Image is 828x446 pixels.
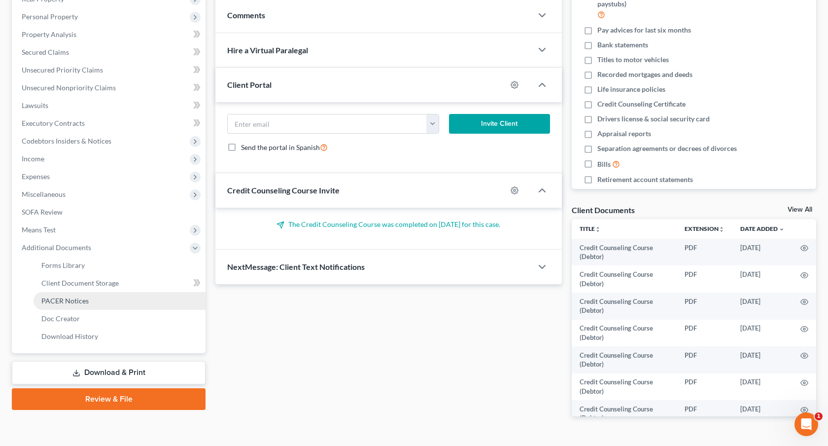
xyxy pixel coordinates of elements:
i: unfold_more [719,226,724,232]
a: Unsecured Priority Claims [14,61,206,79]
span: PACER Notices [41,297,89,305]
td: [DATE] [732,400,793,427]
span: Secured Claims [22,48,69,56]
span: Bank statements [597,40,648,50]
span: Send the portal in Spanish [241,143,320,151]
input: Enter email [228,114,427,133]
a: Secured Claims [14,43,206,61]
a: Titleunfold_more [580,225,601,232]
span: NextMessage: Client Text Notifications [227,262,365,271]
a: SOFA Review [14,203,206,221]
td: PDF [677,346,732,373]
span: Client Portal [227,80,272,89]
td: [DATE] [732,239,793,266]
i: unfold_more [595,226,601,232]
a: View All [788,206,812,213]
span: Lawsuits [22,101,48,110]
span: Doc Creator [41,314,80,323]
td: Credit Counseling Course (Debtor) [572,346,677,373]
a: Extensionunfold_more [685,225,724,232]
p: The Credit Counseling Course was completed on [DATE] for this case. [227,220,550,229]
td: Credit Counseling Course (Debtor) [572,373,677,401]
td: Credit Counseling Course (Debtor) [572,239,677,266]
a: Review & File [12,388,206,410]
button: Invite Client [449,114,550,134]
td: [DATE] [732,293,793,320]
span: Property Analysis [22,30,76,38]
span: 1 [815,412,823,420]
td: PDF [677,293,732,320]
span: Income [22,154,44,163]
span: Additional Documents [22,243,91,252]
a: Lawsuits [14,97,206,114]
td: [DATE] [732,373,793,401]
a: Download & Print [12,361,206,384]
td: PDF [677,373,732,401]
span: Retirement account statements [597,175,693,185]
span: Unsecured Nonpriority Claims [22,83,116,92]
td: Credit Counseling Course (Debtor) [572,265,677,293]
a: PACER Notices [34,292,206,310]
span: Download History [41,332,98,340]
span: Pay advices for last six months [597,25,691,35]
td: PDF [677,320,732,347]
span: Executory Contracts [22,119,85,127]
td: PDF [677,400,732,427]
span: SOFA Review [22,208,63,216]
a: Forms Library [34,257,206,274]
span: Comments [227,10,265,20]
span: Drivers license & social security card [597,114,710,124]
span: Miscellaneous [22,190,66,198]
div: Client Documents [572,205,635,215]
a: Unsecured Nonpriority Claims [14,79,206,97]
td: [DATE] [732,265,793,293]
td: Credit Counseling Course (Debtor) [572,320,677,347]
span: Titles to motor vehicles [597,55,669,65]
td: PDF [677,265,732,293]
span: Appraisal reports [597,129,651,139]
span: Recorded mortgages and deeds [597,70,692,79]
td: [DATE] [732,320,793,347]
a: Download History [34,328,206,345]
span: Credit Counseling Course Invite [227,186,340,195]
span: Hire a Virtual Paralegal [227,45,308,55]
span: Forms Library [41,261,85,269]
span: Credit Counseling Certificate [597,99,686,109]
a: Date Added expand_more [740,225,785,232]
span: Bills [597,159,611,169]
span: Codebtors Insiders & Notices [22,137,111,145]
span: Life insurance policies [597,84,665,94]
i: expand_more [779,226,785,232]
a: Doc Creator [34,310,206,328]
span: Expenses [22,172,50,181]
span: Unsecured Priority Claims [22,66,103,74]
a: Executory Contracts [14,114,206,132]
td: Credit Counseling Course (Debtor) [572,293,677,320]
span: Client Document Storage [41,279,119,287]
td: [DATE] [732,346,793,373]
a: Client Document Storage [34,274,206,292]
span: Personal Property [22,12,78,21]
iframe: Intercom live chat [794,412,818,436]
a: Property Analysis [14,26,206,43]
span: Means Test [22,225,56,234]
td: PDF [677,239,732,266]
span: Separation agreements or decrees of divorces [597,144,737,153]
td: Credit Counseling Course (Debtor) [572,400,677,427]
